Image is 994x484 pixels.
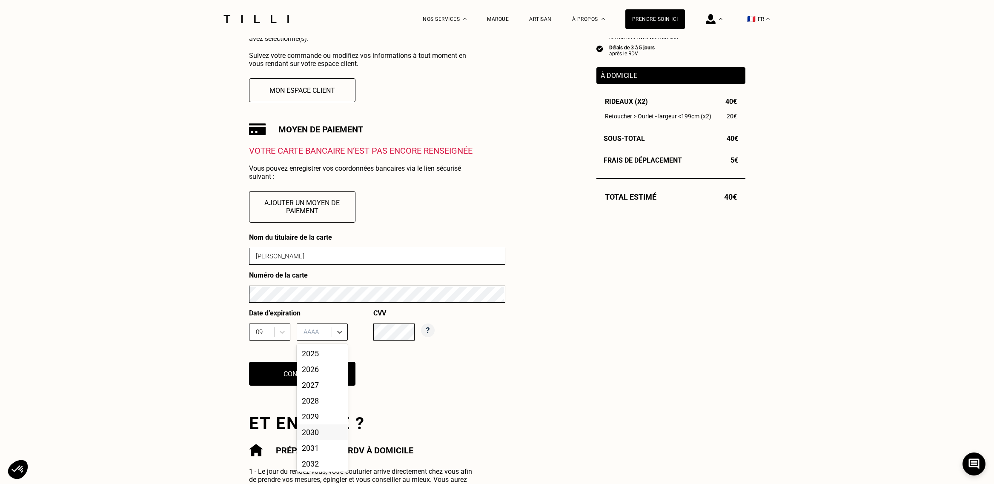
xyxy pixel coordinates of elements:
[249,123,266,135] img: Carte bancaire
[706,14,716,24] img: icône connexion
[249,271,505,279] p: Numéro de la carte
[605,113,711,120] span: Retoucher > Ourlet - largeur <199cm (x2)
[297,456,348,472] div: 2032
[487,16,509,22] a: Marque
[625,9,685,29] a: Prendre soin ici
[249,248,505,265] input: Prénom Nom
[278,124,363,135] h3: Moyen de paiement
[249,52,476,68] p: Suivez votre commande ou modifiez vos informations à tout moment en vous rendant sur votre espace...
[596,135,745,143] div: Sous-Total
[596,45,603,52] img: icon list info
[601,72,741,80] p: À domicile
[249,164,476,180] p: Vous pouvez enregistrer vos coordonnées bancaires via le lien sécurisé suivant :
[421,324,435,337] img: C'est quoi le CVV ?
[463,18,467,20] img: Menu déroulant
[609,45,655,51] div: Délais de 3 à 5 jours
[529,16,552,22] a: Artisan
[609,51,655,57] div: après le RDV
[249,362,355,386] button: Confirmer
[373,309,435,317] p: CVV
[249,191,355,223] button: Ajouter un moyen de paiement
[724,192,737,201] span: 40€
[297,346,348,361] div: 2025
[730,156,738,164] span: 5€
[297,377,348,393] div: 2027
[719,18,722,20] img: Menu déroulant
[596,192,745,201] div: Total estimé
[766,18,770,20] img: menu déroulant
[602,18,605,20] img: Menu déroulant à propos
[725,97,737,106] span: 40€
[249,309,373,317] p: Date d’expiration
[297,440,348,456] div: 2031
[249,413,505,433] h2: Et ensuite ?
[249,78,355,102] button: Mon espace client
[747,15,756,23] span: 🇫🇷
[249,444,263,457] img: Commande à domicile
[297,393,348,409] div: 2028
[297,424,348,440] div: 2030
[276,445,413,455] h3: Préparez votre rdv à domicile
[596,156,745,164] div: Frais de déplacement
[297,409,348,424] div: 2029
[249,233,505,241] p: Nom du titulaire de la carte
[605,97,648,106] span: Rideaux (x2)
[727,113,737,120] span: 20€
[221,15,292,23] img: Logo du service de couturière Tilli
[297,361,348,377] div: 2026
[727,135,738,143] span: 40€
[249,146,505,156] p: Votre carte bancaire n‘est pas encore renseignée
